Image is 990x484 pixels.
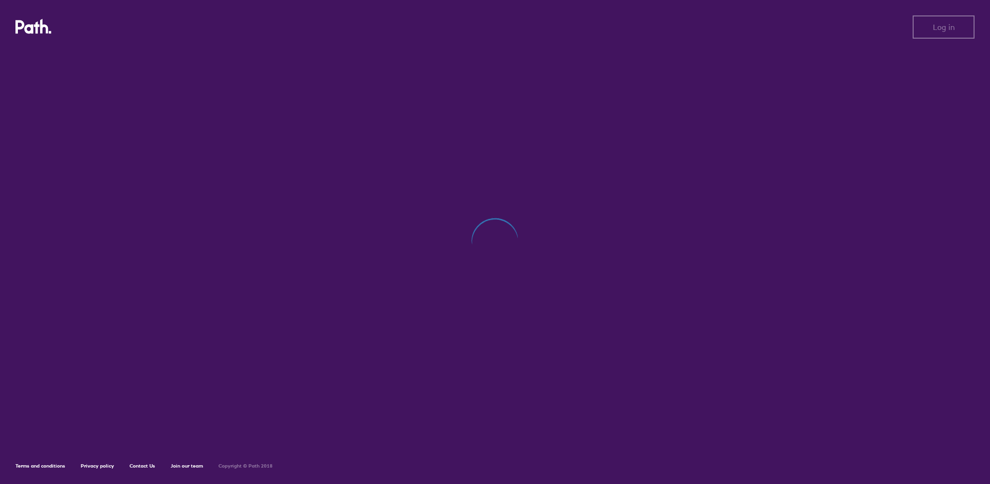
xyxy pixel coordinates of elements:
[171,463,203,469] a: Join our team
[933,23,955,31] span: Log in
[218,463,273,469] h6: Copyright © Path 2018
[913,15,975,39] button: Log in
[130,463,155,469] a: Contact Us
[81,463,114,469] a: Privacy policy
[15,463,65,469] a: Terms and conditions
